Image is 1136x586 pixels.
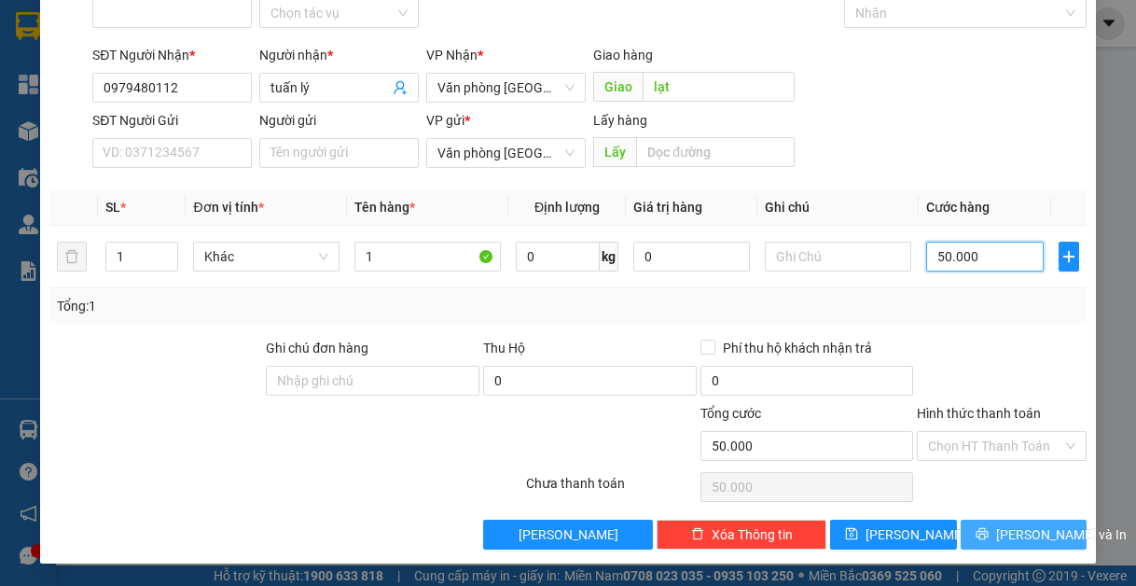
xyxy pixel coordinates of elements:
button: [PERSON_NAME] [483,520,653,550]
span: SL [105,200,120,215]
button: printer[PERSON_NAME] và In [961,520,1088,550]
span: VP Nhận [426,48,478,63]
input: Dọc đường [636,137,795,167]
span: Khác [204,243,328,271]
div: Tổng: 1 [57,296,440,316]
button: save[PERSON_NAME] [830,520,957,550]
div: SĐT Người Gửi [92,110,252,131]
button: delete [57,242,87,272]
span: [PERSON_NAME] [519,524,618,545]
span: Giao hàng [593,48,653,63]
div: Người gửi [259,110,419,131]
input: Ghi chú đơn hàng [266,366,479,396]
span: Lấy [593,137,636,167]
input: Dọc đường [643,72,795,102]
span: Phí thu hộ khách nhận trả [715,338,880,358]
div: Chưa thanh toán [524,473,698,506]
span: user-add [393,80,408,95]
label: Hình thức thanh toán [917,406,1041,421]
th: Ghi chú [757,189,919,226]
span: Xóa Thông tin [712,524,793,545]
span: [PERSON_NAME] [866,524,965,545]
span: Giá trị hàng [633,200,702,215]
span: Văn phòng Tân Kỳ [437,74,575,102]
input: Ghi Chú [765,242,911,272]
span: Tổng cước [700,406,761,421]
div: Người nhận [259,45,419,65]
button: deleteXóa Thông tin [657,520,826,550]
span: delete [691,527,704,542]
b: XE GIƯỜNG NẰM CAO CẤP HÙNG THỤC [54,15,195,169]
label: Ghi chú đơn hàng [266,341,368,356]
span: kg [600,242,618,272]
span: Định lượng [534,200,600,215]
span: printer [976,527,989,542]
span: Đơn vị tính [193,200,263,215]
span: Văn phòng Tân Kỳ [437,139,575,167]
div: SĐT Người Nhận [92,45,252,65]
input: VD: Bàn, Ghế [354,242,501,272]
img: logo.jpg [10,49,45,142]
span: [PERSON_NAME] và In [996,524,1127,545]
input: 0 [633,242,750,272]
span: plus [1060,249,1079,264]
span: save [845,527,858,542]
button: plus [1059,242,1080,272]
span: Giao [593,72,643,102]
span: Cước hàng [926,200,990,215]
span: Lấy hàng [593,113,647,128]
span: Thu Hộ [483,341,525,356]
div: VP gửi [426,110,586,131]
span: Tên hàng [354,200,415,215]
